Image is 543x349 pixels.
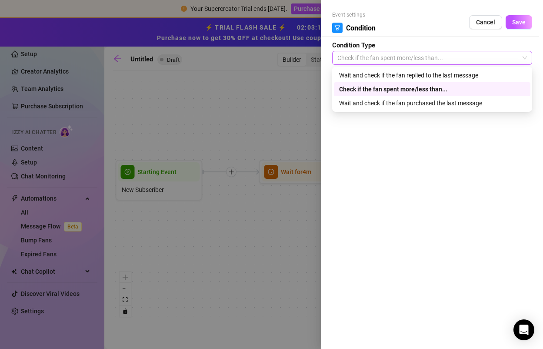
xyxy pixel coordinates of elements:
span: Save [512,19,526,26]
div: Open Intercom Messenger [513,319,534,340]
div: Wait and check if the fan purchased the last message [339,98,525,108]
div: Check if the fan spent more/less than... [334,82,530,96]
span: Cancel [476,19,495,26]
div: Wait and check if the fan purchased the last message [334,96,530,110]
button: Cancel [469,15,502,29]
button: Save [506,15,532,29]
span: Event settings [332,11,376,19]
div: Wait and check if the fan replied to the last message [334,68,530,82]
strong: Condition Type [332,41,375,49]
span: filter [334,25,340,31]
div: Wait and check if the fan replied to the last message [339,70,525,80]
span: Check if the fan spent more/less than... [337,51,527,64]
span: Condition [346,23,376,34]
div: Check if the fan spent more/less than... [339,84,525,94]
